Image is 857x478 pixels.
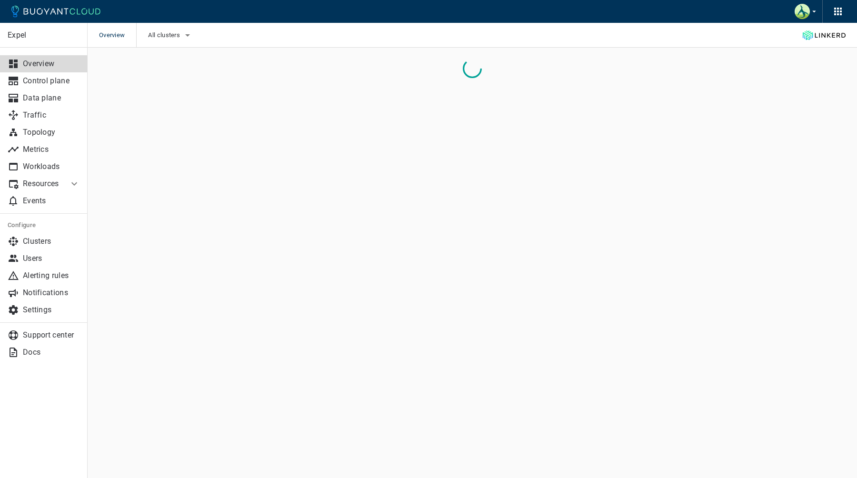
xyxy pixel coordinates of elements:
p: Traffic [23,110,80,120]
img: Ethan Miller [795,4,810,19]
p: Control plane [23,76,80,86]
span: Overview [99,23,136,48]
p: Expel [8,30,80,40]
button: All clusters [148,28,193,42]
p: Workloads [23,162,80,171]
p: Notifications [23,288,80,298]
p: Resources [23,179,61,189]
p: Overview [23,59,80,69]
h5: Configure [8,221,80,229]
p: Docs [23,348,80,357]
p: Settings [23,305,80,315]
p: Events [23,196,80,206]
p: Alerting rules [23,271,80,280]
p: Topology [23,128,80,137]
span: All clusters [148,31,182,39]
p: Users [23,254,80,263]
p: Metrics [23,145,80,154]
p: Clusters [23,237,80,246]
p: Support center [23,330,80,340]
p: Data plane [23,93,80,103]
